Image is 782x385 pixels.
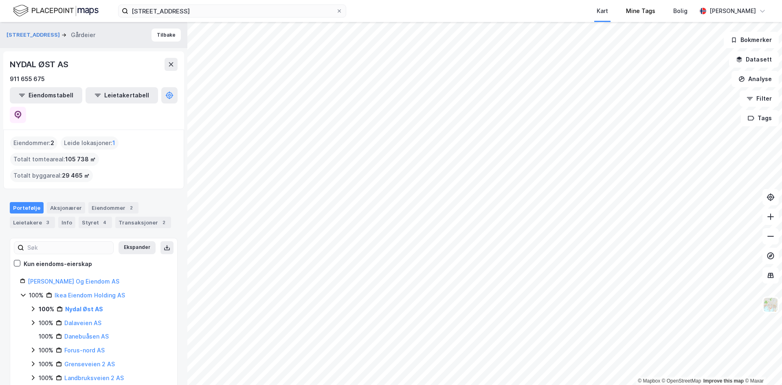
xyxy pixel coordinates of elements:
[597,6,608,16] div: Kart
[703,378,744,384] a: Improve this map
[626,6,655,16] div: Mine Tags
[10,217,55,228] div: Leietakere
[160,218,168,227] div: 2
[10,58,70,71] div: NYDAL ØST AS
[64,319,101,326] a: Dalaveien AS
[24,259,92,269] div: Kun eiendoms-eierskap
[10,74,45,84] div: 911 655 675
[763,297,778,312] img: Z
[88,202,138,213] div: Eiendommer
[741,346,782,385] iframe: Chat Widget
[662,378,701,384] a: OpenStreetMap
[39,373,53,383] div: 100%
[64,347,105,354] a: Forus-nord AS
[64,333,109,340] a: Danebuåsen AS
[79,217,112,228] div: Styret
[10,153,99,166] div: Totalt tomteareal :
[152,29,181,42] button: Tilbake
[740,90,779,107] button: Filter
[710,6,756,16] div: [PERSON_NAME]
[7,31,62,39] button: [STREET_ADDRESS]
[58,217,75,228] div: Info
[55,292,125,299] a: Ikea Eiendom Holding AS
[39,332,53,341] div: 100%
[65,154,96,164] span: 105 738 ㎡
[39,345,53,355] div: 100%
[28,278,119,285] a: [PERSON_NAME] Og Eiendom AS
[24,242,113,254] input: Søk
[64,361,115,367] a: Grenseveien 2 AS
[62,171,90,180] span: 29 465 ㎡
[731,71,779,87] button: Analyse
[638,378,660,384] a: Mapbox
[47,202,85,213] div: Aksjonærer
[673,6,688,16] div: Bolig
[101,218,109,227] div: 4
[13,4,99,18] img: logo.f888ab2527a4732fd821a326f86c7f29.svg
[39,304,54,314] div: 100%
[112,138,115,148] span: 1
[51,138,54,148] span: 2
[10,169,93,182] div: Totalt byggareal :
[119,241,156,254] button: Ekspander
[29,290,44,300] div: 100%
[729,51,779,68] button: Datasett
[10,87,82,103] button: Eiendomstabell
[61,136,119,150] div: Leide lokasjoner :
[724,32,779,48] button: Bokmerker
[44,218,52,227] div: 3
[39,318,53,328] div: 100%
[10,136,57,150] div: Eiendommer :
[86,87,158,103] button: Leietakertabell
[71,30,95,40] div: Gårdeier
[128,5,336,17] input: Søk på adresse, matrikkel, gårdeiere, leietakere eller personer
[10,202,44,213] div: Portefølje
[115,217,171,228] div: Transaksjoner
[127,204,135,212] div: 2
[64,374,124,381] a: Landbruksveien 2 AS
[65,306,103,312] a: Nydal Øst AS
[741,110,779,126] button: Tags
[39,359,53,369] div: 100%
